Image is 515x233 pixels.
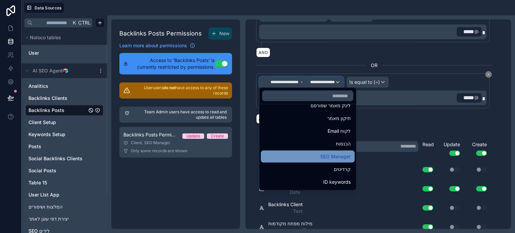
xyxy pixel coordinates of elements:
[320,153,351,161] span: SEO Manager
[327,114,350,122] span: תיקון מאמר
[328,127,351,135] span: Email לקוח
[310,102,351,110] span: לינק מאמר שפורסם
[323,178,351,186] span: ID keywords
[336,140,350,148] span: הכנסות
[334,165,351,173] span: קרדיטים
